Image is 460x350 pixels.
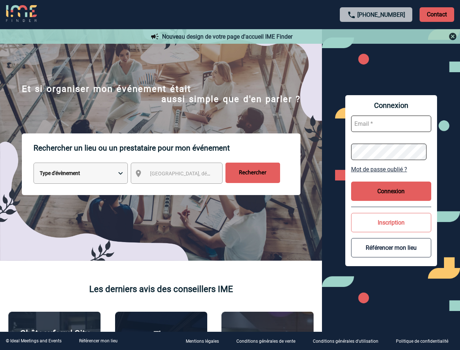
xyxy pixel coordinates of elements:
p: Mentions légales [186,339,219,344]
p: Contact [420,7,454,22]
a: Conditions générales d'utilisation [307,338,390,345]
p: Conditions générales d'utilisation [313,339,378,344]
p: The [GEOGRAPHIC_DATA] [119,330,203,350]
p: Conditions générales de vente [236,339,295,344]
a: Conditions générales de vente [231,338,307,345]
p: Agence 2ISD [243,330,292,341]
div: © Ideal Meetings and Events [6,338,62,343]
p: Politique de confidentialité [396,339,448,344]
a: Mentions légales [180,338,231,345]
p: Châteauform' City [GEOGRAPHIC_DATA] [12,328,97,349]
a: Référencer mon lieu [79,338,118,343]
a: Politique de confidentialité [390,338,460,345]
